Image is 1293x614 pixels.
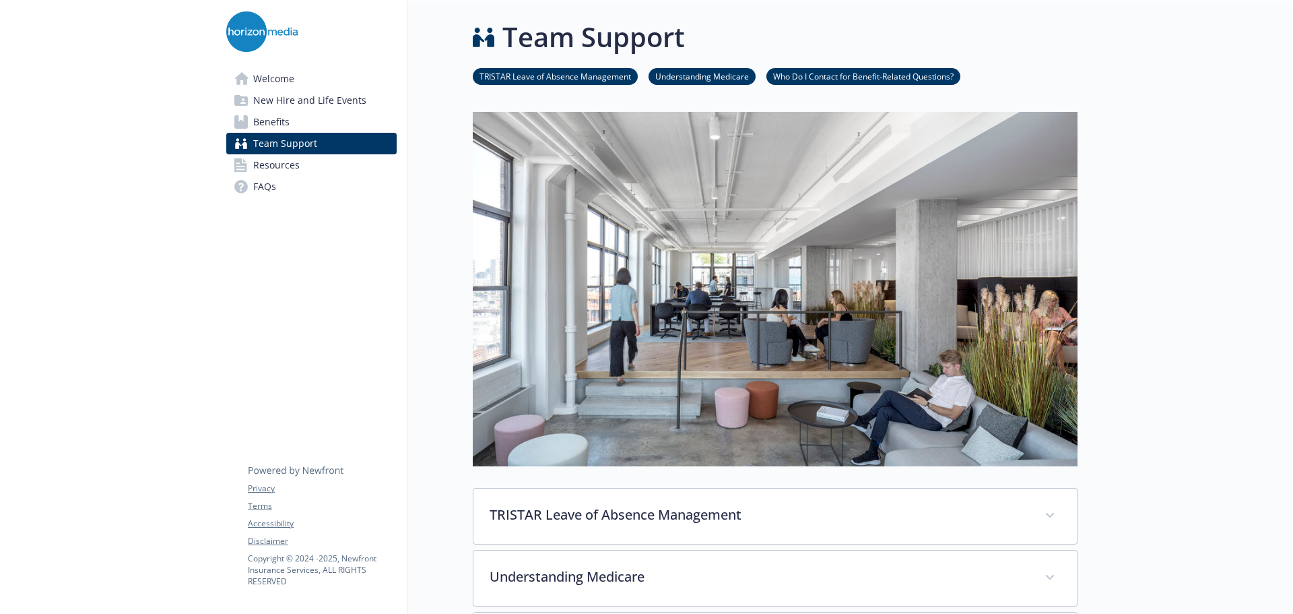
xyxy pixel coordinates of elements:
[473,69,638,82] a: TRISTAR Leave of Absence Management
[226,176,397,197] a: FAQs
[253,90,366,111] span: New Hire and Life Events
[226,111,397,133] a: Benefits
[248,483,396,495] a: Privacy
[248,553,396,587] p: Copyright © 2024 - 2025 , Newfront Insurance Services, ALL RIGHTS RESERVED
[473,112,1077,466] img: team support page banner
[226,154,397,176] a: Resources
[226,133,397,154] a: Team Support
[473,551,1077,606] div: Understanding Medicare
[253,154,300,176] span: Resources
[226,90,397,111] a: New Hire and Life Events
[490,505,1028,525] p: TRISTAR Leave of Absence Management
[766,69,960,82] a: Who Do I Contact for Benefit-Related Questions?
[649,69,756,82] a: Understanding Medicare
[473,489,1077,544] div: TRISTAR Leave of Absence Management
[248,535,396,547] a: Disclaimer
[253,133,317,154] span: Team Support
[253,176,276,197] span: FAQs
[248,500,396,512] a: Terms
[502,17,685,57] h1: Team Support
[253,68,294,90] span: Welcome
[248,518,396,530] a: Accessibility
[490,567,1028,587] p: Understanding Medicare
[226,68,397,90] a: Welcome
[253,111,290,133] span: Benefits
